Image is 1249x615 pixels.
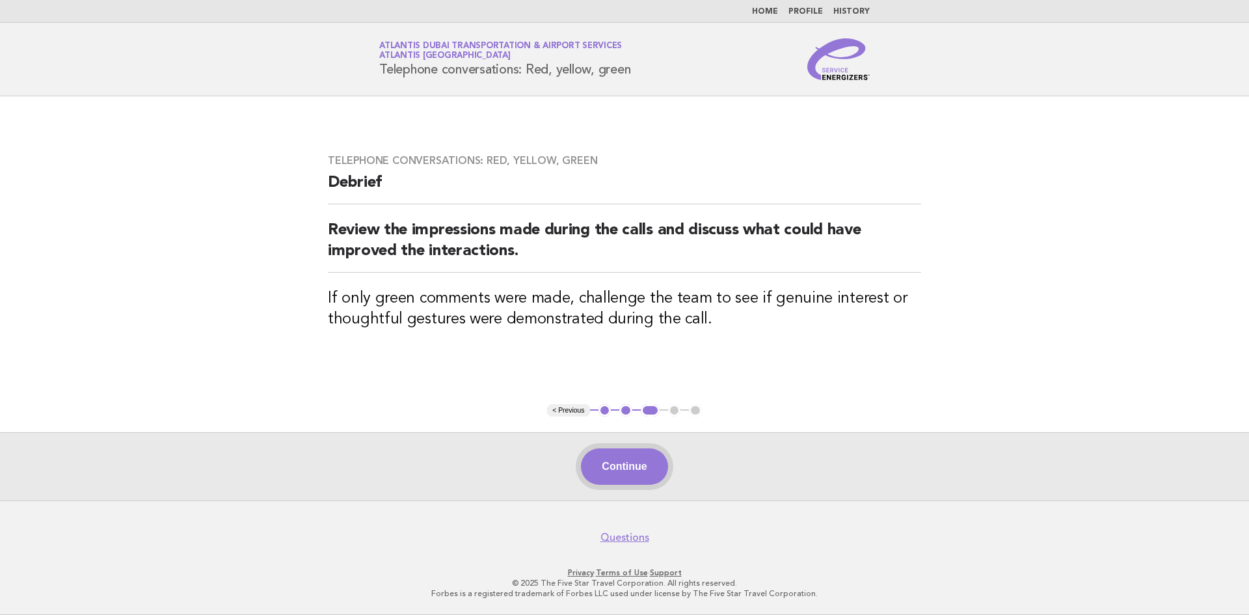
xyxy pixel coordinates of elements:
[328,154,921,167] h3: Telephone conversations: Red, yellow, green
[328,288,921,330] h3: If only green comments were made, challenge the team to see if genuine interest or thoughtful ges...
[833,8,870,16] a: History
[379,52,511,61] span: Atlantis [GEOGRAPHIC_DATA]
[619,404,632,417] button: 2
[379,42,630,76] h1: Telephone conversations: Red, yellow, green
[328,172,921,204] h2: Debrief
[547,404,589,417] button: < Previous
[379,42,622,60] a: Atlantis Dubai Transportation & Airport ServicesAtlantis [GEOGRAPHIC_DATA]
[650,568,682,577] a: Support
[598,404,611,417] button: 1
[581,448,667,485] button: Continue
[641,404,660,417] button: 3
[568,568,594,577] a: Privacy
[596,568,648,577] a: Terms of Use
[226,588,1023,599] p: Forbes is a registered trademark of Forbes LLC used under license by The Five Star Travel Corpora...
[226,567,1023,578] p: · ·
[788,8,823,16] a: Profile
[328,220,921,273] h2: Review the impressions made during the calls and discuss what could have improved the interactions.
[226,578,1023,588] p: © 2025 The Five Star Travel Corporation. All rights reserved.
[600,531,649,544] a: Questions
[807,38,870,80] img: Service Energizers
[752,8,778,16] a: Home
